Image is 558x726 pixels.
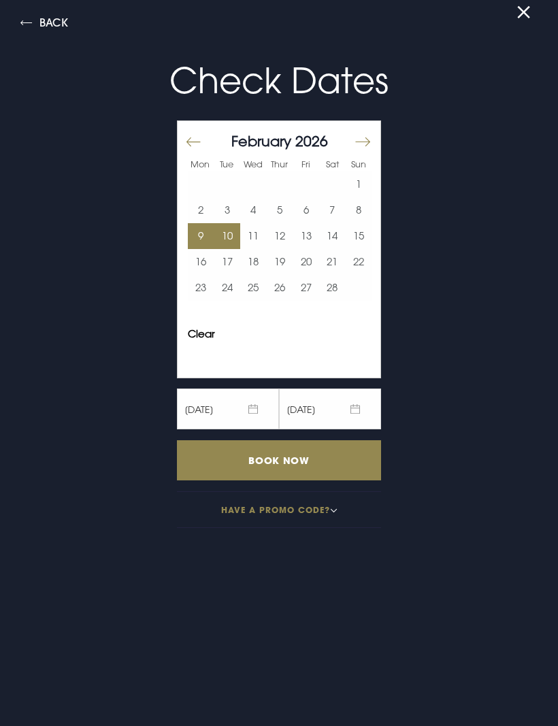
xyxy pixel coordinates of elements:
[177,389,279,429] span: [DATE]
[267,197,293,223] button: 5
[267,249,293,275] button: 19
[345,197,372,223] button: 8
[240,275,267,301] td: Choose Wednesday, February 25, 2026 as your start date.
[240,249,267,275] td: Choose Wednesday, February 18, 2026 as your start date.
[345,249,372,275] td: Choose Sunday, February 22, 2026 as your start date.
[319,223,346,249] button: 14
[188,275,214,301] td: Choose Monday, February 23, 2026 as your start date.
[231,132,291,150] span: February
[293,223,319,249] td: Choose Friday, February 13, 2026 as your start date.
[240,223,267,249] button: 11
[240,275,267,301] button: 25
[319,275,346,301] td: Choose Saturday, February 28, 2026 as your start date.
[319,249,346,275] button: 21
[28,54,530,107] p: Check Dates
[214,197,241,223] td: Choose Tuesday, February 3, 2026 as your start date.
[293,275,319,301] button: 27
[345,197,372,223] td: Choose Sunday, February 8, 2026 as your start date.
[295,132,328,150] span: 2026
[267,223,293,249] td: Choose Thursday, February 12, 2026 as your start date.
[240,223,267,249] td: Choose Wednesday, February 11, 2026 as your start date.
[354,127,370,156] button: Move forward to switch to the next month.
[293,197,319,223] button: 6
[214,223,241,249] button: 10
[345,171,372,197] button: 1
[319,197,346,223] button: 7
[214,223,241,249] td: Selected. Tuesday, February 10, 2026
[188,197,214,223] button: 2
[293,223,319,249] button: 13
[267,275,293,301] button: 26
[214,249,241,275] button: 17
[345,171,372,197] td: Choose Sunday, February 1, 2026 as your start date.
[293,197,319,223] td: Choose Friday, February 6, 2026 as your start date.
[267,223,293,249] button: 12
[188,249,214,275] td: Choose Monday, February 16, 2026 as your start date.
[188,223,214,249] button: 9
[188,197,214,223] td: Choose Monday, February 2, 2026 as your start date.
[188,223,214,249] td: Selected. Monday, February 9, 2026
[186,127,202,156] button: Move backward to switch to the previous month.
[319,223,346,249] td: Choose Saturday, February 14, 2026 as your start date.
[20,17,68,33] button: Back
[267,197,293,223] td: Choose Thursday, February 5, 2026 as your start date.
[177,491,381,528] button: Have a promo code?
[293,275,319,301] td: Choose Friday, February 27, 2026 as your start date.
[240,197,267,223] button: 4
[293,249,319,275] td: Choose Friday, February 20, 2026 as your start date.
[267,249,293,275] td: Choose Thursday, February 19, 2026 as your start date.
[214,197,241,223] button: 3
[345,223,372,249] button: 15
[188,275,214,301] button: 23
[319,275,346,301] button: 28
[293,249,319,275] button: 20
[214,275,241,301] button: 24
[345,249,372,275] button: 22
[177,440,381,480] input: Book Now
[240,197,267,223] td: Choose Wednesday, February 4, 2026 as your start date.
[319,197,346,223] td: Choose Saturday, February 7, 2026 as your start date.
[267,275,293,301] td: Choose Thursday, February 26, 2026 as your start date.
[319,249,346,275] td: Choose Saturday, February 21, 2026 as your start date.
[214,249,241,275] td: Choose Tuesday, February 17, 2026 as your start date.
[240,249,267,275] button: 18
[188,329,215,339] button: Clear
[279,389,381,429] span: [DATE]
[345,223,372,249] td: Choose Sunday, February 15, 2026 as your start date.
[214,275,241,301] td: Choose Tuesday, February 24, 2026 as your start date.
[188,249,214,275] button: 16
